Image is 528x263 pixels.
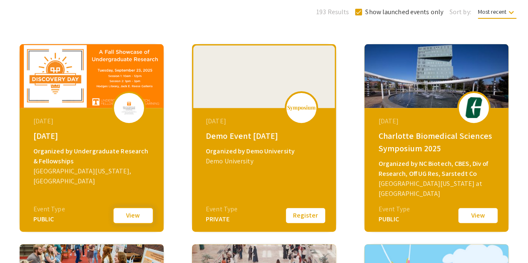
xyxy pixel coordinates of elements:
[378,214,410,224] div: PUBLIC
[112,207,154,224] button: View
[33,204,65,214] div: Event Type
[116,97,141,118] img: discovery-day-2025_eventLogo_8ba5b6_.png
[206,116,324,126] div: [DATE]
[285,207,326,224] button: Register
[33,130,152,142] div: [DATE]
[378,159,497,179] div: Organized by NC Biotech, CBES, Div of Research, Off UG Res, Sarstedt Co
[206,156,324,166] div: Demo University
[33,146,152,166] div: Organized by Undergraduate Research & Fellowships
[378,204,410,214] div: Event Type
[365,7,443,17] span: Show launched events only
[450,7,471,17] span: Sort by:
[206,130,324,142] div: Demo Event [DATE]
[506,8,516,18] mat-icon: keyboard_arrow_down
[316,7,349,17] span: 193 Results
[206,214,237,224] div: PRIVATE
[6,225,35,257] iframe: Chat
[378,130,497,155] div: Charlotte Biomedical Sciences Symposium 2025
[33,166,152,186] div: [GEOGRAPHIC_DATA][US_STATE], [GEOGRAPHIC_DATA]
[478,8,516,19] span: Most recent
[287,105,316,111] img: logo_v2.png
[33,116,152,126] div: [DATE]
[206,204,237,214] div: Event Type
[206,146,324,156] div: Organized by Demo University
[364,44,508,108] img: biomedical-sciences2025_eventCoverPhoto_f0c029__thumb.jpg
[457,207,499,224] button: View
[33,214,65,224] div: PUBLIC
[378,179,497,199] div: [GEOGRAPHIC_DATA][US_STATE] at [GEOGRAPHIC_DATA]
[378,116,497,126] div: [DATE]
[471,4,523,19] button: Most recent
[20,44,164,108] img: discovery-day-2025_eventCoverPhoto_44667f__thumb.png
[461,97,486,118] img: biomedical-sciences2025_eventLogo_e7ea32_.png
